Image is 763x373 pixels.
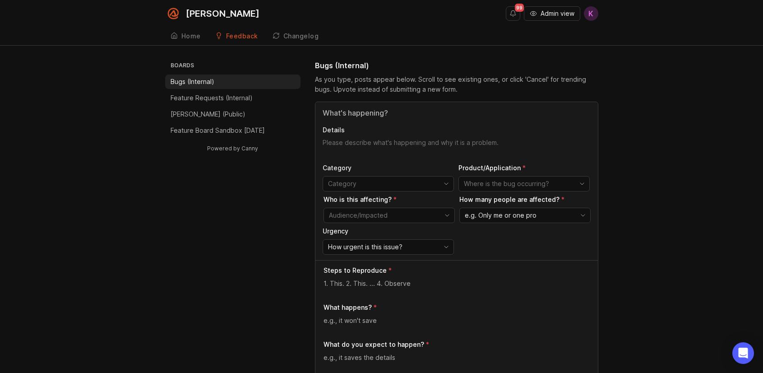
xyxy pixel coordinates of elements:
[165,5,181,22] img: Smith.ai logo
[328,179,438,189] input: Category
[584,6,598,21] button: K
[323,227,454,236] p: Urgency
[324,266,387,275] p: Steps to Reproduce
[323,239,454,255] div: toggle menu
[323,176,454,191] div: toggle menu
[165,91,301,105] a: Feature Requests (Internal)
[323,138,591,156] textarea: Details
[206,143,259,154] a: Powered by Canny
[181,33,201,39] div: Home
[171,126,265,135] p: Feature Board Sandbox [DATE]
[323,126,591,135] p: Details
[328,242,402,252] span: How urgent is this issue?
[323,163,454,173] p: Category
[315,75,598,94] div: As you type, posts appear below. Scroll to see existing ones, or click 'Cancel' for trending bugs...
[465,210,536,220] span: e.g. Only me or one pro
[165,107,301,121] a: [PERSON_NAME] (Public)
[515,4,524,12] span: 99
[186,9,259,18] div: [PERSON_NAME]
[440,212,454,219] svg: toggle icon
[464,179,574,189] input: Where is the bug occurring?
[315,60,369,71] h1: Bugs (Internal)
[165,123,301,138] a: Feature Board Sandbox [DATE]
[323,107,591,118] input: Title
[165,27,206,46] a: Home
[575,180,589,187] svg: toggle icon
[459,208,591,223] div: toggle menu
[459,195,591,204] p: How many people are affected?
[324,195,455,204] p: Who is this affecting?
[324,208,455,223] div: toggle menu
[588,8,593,19] span: K
[458,176,590,191] div: toggle menu
[171,93,253,103] p: Feature Requests (Internal)
[169,60,301,73] h3: Boards
[576,212,590,219] svg: toggle icon
[267,27,324,46] a: Changelog
[458,163,590,173] p: Product/Application
[439,180,453,187] svg: toggle icon
[506,6,520,21] button: Notifications
[171,110,245,119] p: [PERSON_NAME] (Public)
[283,33,319,39] div: Changelog
[324,340,424,349] p: What do you expect to happen?
[324,303,372,312] p: What happens?
[439,243,453,251] svg: toggle icon
[165,75,301,89] a: Bugs (Internal)
[732,342,754,364] div: Open Intercom Messenger
[541,9,574,18] span: Admin view
[524,6,580,21] button: Admin view
[226,33,258,39] div: Feedback
[171,77,214,86] p: Bugs (Internal)
[210,27,264,46] a: Feedback
[329,210,439,220] input: Audience/Impacted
